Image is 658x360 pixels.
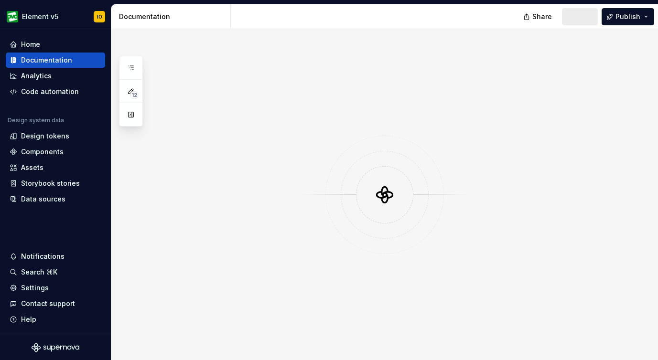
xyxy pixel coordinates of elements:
[22,12,58,21] div: Element v5
[21,283,49,293] div: Settings
[21,252,65,261] div: Notifications
[2,6,109,27] button: Element v5IO
[119,12,227,21] div: Documentation
[6,37,105,52] a: Home
[21,40,40,49] div: Home
[21,179,80,188] div: Storybook stories
[6,265,105,280] button: Search ⌘K
[21,267,57,277] div: Search ⌘K
[615,12,640,21] span: Publish
[21,194,65,204] div: Data sources
[7,11,18,22] img: a1163231-533e-497d-a445-0e6f5b523c07.png
[602,8,654,25] button: Publish
[21,87,79,96] div: Code automation
[97,13,102,21] div: IO
[130,91,139,99] span: 12
[6,84,105,99] a: Code automation
[6,296,105,311] button: Contact support
[21,131,69,141] div: Design tokens
[21,315,36,324] div: Help
[6,53,105,68] a: Documentation
[21,55,72,65] div: Documentation
[21,163,43,172] div: Assets
[8,116,64,124] div: Design system data
[6,280,105,296] a: Settings
[518,8,558,25] button: Share
[6,144,105,159] a: Components
[6,68,105,84] a: Analytics
[6,128,105,144] a: Design tokens
[6,160,105,175] a: Assets
[532,12,552,21] span: Share
[32,343,79,352] svg: Supernova Logo
[6,249,105,264] button: Notifications
[21,71,52,81] div: Analytics
[21,299,75,308] div: Contact support
[21,147,64,157] div: Components
[6,312,105,327] button: Help
[6,176,105,191] a: Storybook stories
[6,191,105,207] a: Data sources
